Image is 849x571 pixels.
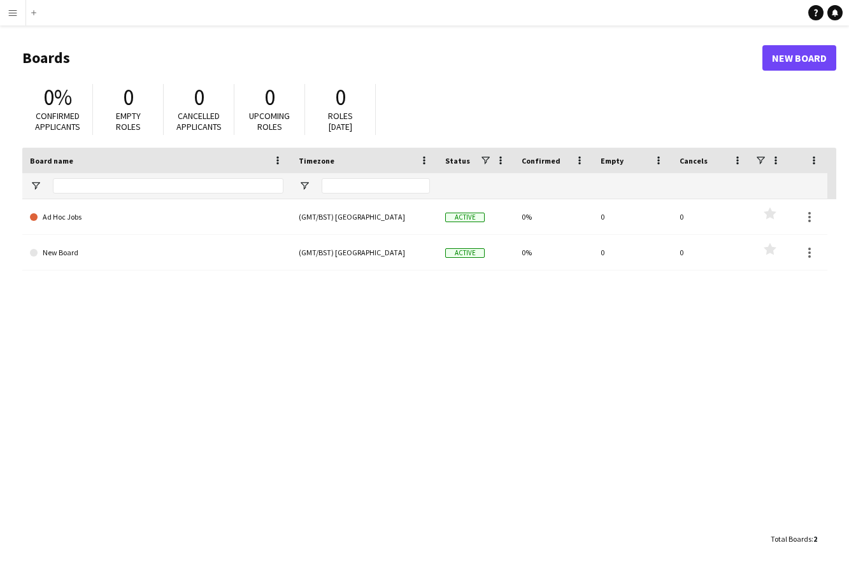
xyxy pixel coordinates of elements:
div: 0 [672,199,751,234]
span: Empty roles [116,110,141,132]
span: Board name [30,156,73,166]
span: Cancels [680,156,708,166]
button: Open Filter Menu [30,180,41,192]
a: New Board [762,45,836,71]
input: Timezone Filter Input [322,178,430,194]
span: 0 [264,83,275,111]
span: Total Boards [771,534,811,544]
span: 2 [813,534,817,544]
span: Active [445,213,485,222]
div: : [771,526,817,551]
span: Roles [DATE] [328,110,353,132]
span: Cancelled applicants [176,110,222,132]
span: Confirmed [522,156,560,166]
button: Open Filter Menu [299,180,310,192]
span: 0 [335,83,346,111]
span: Upcoming roles [249,110,290,132]
div: 0% [514,199,593,234]
span: Empty [601,156,624,166]
span: 0 [194,83,204,111]
h1: Boards [22,48,762,67]
div: 0 [672,235,751,270]
span: 0% [43,83,72,111]
a: New Board [30,235,283,271]
div: (GMT/BST) [GEOGRAPHIC_DATA] [291,199,438,234]
div: 0 [593,199,672,234]
span: Timezone [299,156,334,166]
div: 0% [514,235,593,270]
span: Active [445,248,485,258]
div: (GMT/BST) [GEOGRAPHIC_DATA] [291,235,438,270]
a: Ad Hoc Jobs [30,199,283,235]
input: Board name Filter Input [53,178,283,194]
div: 0 [593,235,672,270]
span: Status [445,156,470,166]
span: 0 [123,83,134,111]
span: Confirmed applicants [35,110,80,132]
